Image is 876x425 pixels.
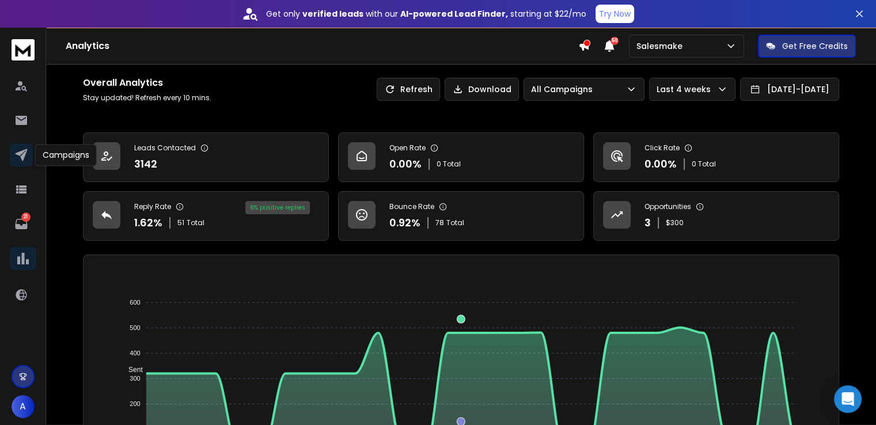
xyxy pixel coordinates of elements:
[83,191,329,241] a: Reply Rate1.62%51Total6% positive replies
[130,350,140,356] tspan: 400
[596,5,634,23] button: Try Now
[134,202,171,211] p: Reply Rate
[377,78,440,101] button: Refresh
[435,218,444,227] span: 78
[130,299,140,306] tspan: 600
[338,191,584,241] a: Bounce Rate0.92%78Total
[66,39,578,53] h1: Analytics
[644,202,691,211] p: Opportunities
[10,212,33,236] a: 21
[302,8,363,20] strong: verified leads
[83,93,211,103] p: Stay updated! Refresh every 10 mins.
[134,156,157,172] p: 3142
[134,215,162,231] p: 1.62 %
[740,78,839,101] button: [DATE]-[DATE]
[83,132,329,182] a: Leads Contacted3142
[400,84,433,95] p: Refresh
[657,84,715,95] p: Last 4 weeks
[593,191,839,241] a: Opportunities3$300
[12,395,35,418] button: A
[644,143,680,153] p: Click Rate
[437,160,461,169] p: 0 Total
[389,143,426,153] p: Open Rate
[400,8,508,20] strong: AI-powered Lead Finder,
[758,35,856,58] button: Get Free Credits
[245,201,310,214] div: 6 % positive replies
[644,215,651,231] p: 3
[130,400,140,407] tspan: 200
[177,218,184,227] span: 51
[531,84,597,95] p: All Campaigns
[468,84,511,95] p: Download
[130,375,140,382] tspan: 300
[83,76,211,90] h1: Overall Analytics
[12,39,35,60] img: logo
[666,218,684,227] p: $ 300
[134,143,196,153] p: Leads Contacted
[599,8,631,20] p: Try Now
[389,215,420,231] p: 0.92 %
[782,40,848,52] p: Get Free Credits
[120,366,143,374] span: Sent
[35,144,97,166] div: Campaigns
[266,8,586,20] p: Get only with our starting at $22/mo
[446,218,464,227] span: Total
[130,324,140,331] tspan: 500
[610,37,619,45] span: 50
[389,202,434,211] p: Bounce Rate
[21,212,31,222] p: 21
[692,160,716,169] p: 0 Total
[338,132,584,182] a: Open Rate0.00%0 Total
[445,78,519,101] button: Download
[593,132,839,182] a: Click Rate0.00%0 Total
[644,156,677,172] p: 0.00 %
[636,40,687,52] p: Salesmake
[187,218,204,227] span: Total
[389,156,422,172] p: 0.00 %
[834,385,862,413] div: Open Intercom Messenger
